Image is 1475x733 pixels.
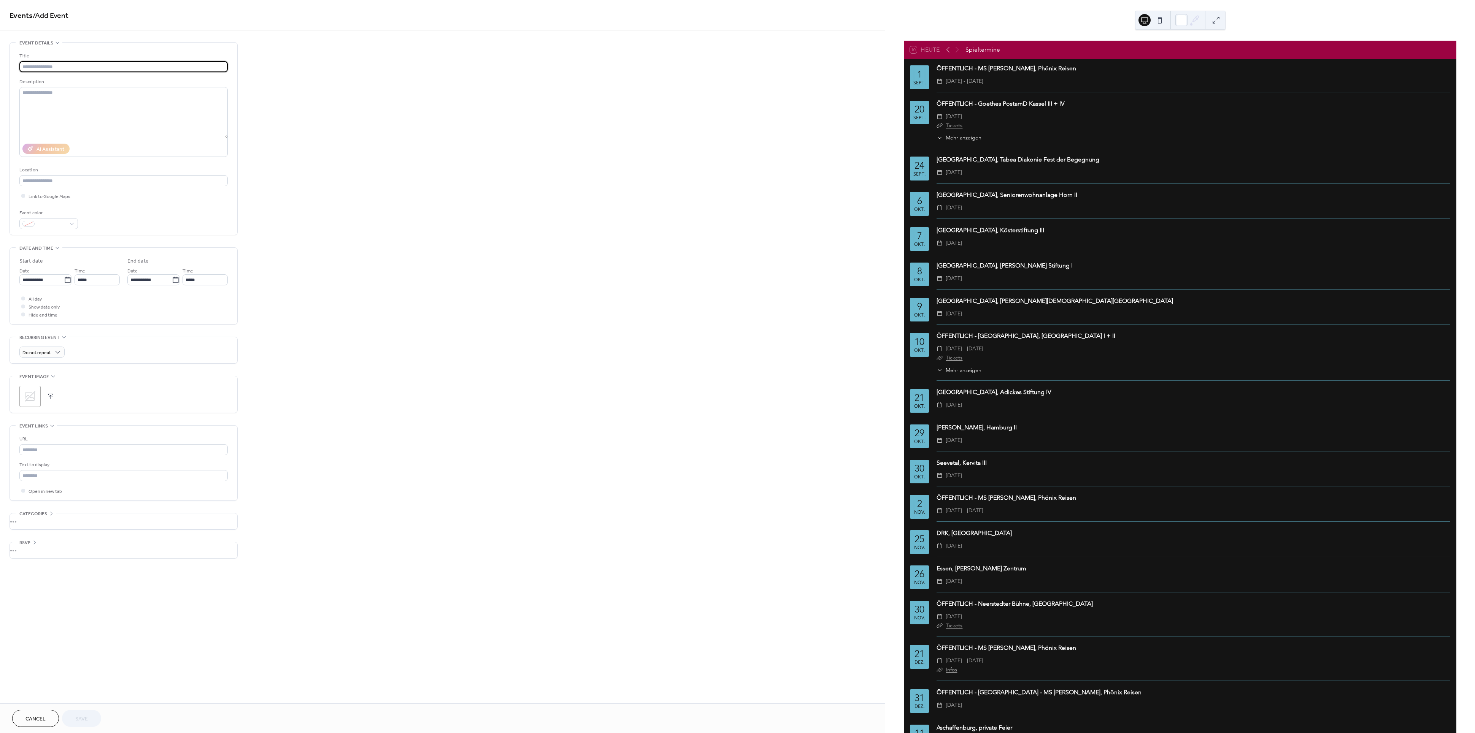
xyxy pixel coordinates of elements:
div: ​ [937,665,943,674]
span: Event details [19,39,53,47]
span: [DATE] [946,436,962,445]
div: Title [19,52,226,60]
a: Infos [946,666,957,673]
div: ​ [937,621,943,630]
div: Nov. [914,545,925,550]
div: Okt. [914,404,925,409]
span: [DATE] [946,168,962,177]
div: [GEOGRAPHIC_DATA], [PERSON_NAME][DEMOGRAPHIC_DATA][GEOGRAPHIC_DATA] [937,296,1450,306]
div: ​ [937,112,943,121]
div: Essen, [PERSON_NAME] Zentrum [937,564,1450,573]
span: Categories [19,510,47,518]
span: Mehr anzeigen [946,366,981,374]
span: [DATE] [946,203,962,212]
div: ​ [937,309,943,318]
div: [GEOGRAPHIC_DATA], Seniorenwohnanlage Horn II [937,190,1450,199]
div: 8 [917,266,922,276]
a: ÖFFENTLICH - [GEOGRAPHIC_DATA], [GEOGRAPHIC_DATA] I + II [937,332,1115,339]
div: [PERSON_NAME], Hamburg II [937,423,1450,432]
div: Text to display [19,461,226,469]
div: ​ [937,168,943,177]
div: 21 [915,649,924,659]
div: ​ [937,274,943,283]
div: Seevetal, Kervita III [937,458,1450,467]
span: [DATE] - [DATE] [946,344,983,353]
span: [DATE] - [DATE] [946,77,983,86]
div: ​ [937,239,943,248]
div: ÖFFENTLICH - MS [PERSON_NAME], Phönix Reisen [937,64,1450,73]
div: 20 [915,104,924,114]
div: ••• [10,513,237,529]
div: ​ [937,134,943,142]
div: ; [19,386,41,407]
div: Start date [19,257,43,265]
div: 9 [917,302,922,311]
div: ​ [937,436,943,445]
div: ​ [937,203,943,212]
div: 29 [915,428,924,438]
a: Tickets [946,622,962,629]
div: ​ [937,656,943,665]
div: [GEOGRAPHIC_DATA], [PERSON_NAME] Stiftung I [937,261,1450,270]
div: Description [19,78,226,86]
div: 26 [915,569,924,579]
span: [DATE] [946,577,962,586]
div: 1 [917,70,922,79]
div: ​ [937,612,943,621]
span: Hide end time [29,311,57,319]
span: [DATE] [946,401,962,410]
span: All day [29,295,42,303]
div: Okt. [914,439,925,444]
div: Okt. [914,475,925,480]
div: 30 [915,464,924,473]
div: [GEOGRAPHIC_DATA], Tabea Diakonie Fest der Begegnung [937,155,1450,164]
span: Cancel [25,715,46,723]
span: Do not repeat [22,348,51,357]
button: ​Mehr anzeigen [937,366,981,374]
div: Okt. [914,207,925,212]
div: Nov. [914,616,925,621]
div: Nov. [914,580,925,585]
span: [DATE] [946,701,962,710]
span: [DATE] [946,112,962,121]
div: 24 [915,161,924,170]
div: 2 [917,499,922,508]
span: / Add Event [33,8,68,23]
div: ÖFFENTLICH - MS [PERSON_NAME], Phönix Reisen [937,493,1450,502]
div: 10 [915,337,924,347]
div: Event color [19,209,76,217]
div: 21 [915,393,924,402]
div: Okt. [914,277,925,282]
button: Cancel [12,710,59,727]
div: Sept. [913,81,926,85]
div: Nov. [914,510,925,515]
div: ​ [937,121,943,130]
div: ​ [937,344,943,353]
div: [GEOGRAPHIC_DATA], Kösterstiftung III [937,226,1450,235]
div: ​ [937,353,943,363]
div: ​ [937,577,943,586]
div: ​ [937,366,943,374]
a: Tickets [946,354,962,361]
div: ​ [937,506,943,515]
span: [DATE] [946,471,962,480]
div: Spieltermine [965,45,1000,54]
div: 30 [915,605,924,614]
a: Events [10,8,33,23]
div: ​ [937,471,943,480]
div: [GEOGRAPHIC_DATA], Adickes Stiftung IV [937,388,1450,397]
div: Okt. [914,242,925,247]
div: ​ [937,701,943,710]
div: DRK, [GEOGRAPHIC_DATA] [937,529,1450,538]
div: ​ [937,541,943,551]
div: 31 [915,693,924,703]
div: Dez. [915,660,924,665]
div: ÖFFENTLICH - [GEOGRAPHIC_DATA] - MS [PERSON_NAME], Phönix Reisen [937,688,1450,697]
div: Okt. [914,313,925,318]
div: Okt. [914,348,925,353]
span: Date [19,267,30,275]
span: Event links [19,422,48,430]
a: Tickets [946,122,962,129]
span: Event image [19,373,49,381]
